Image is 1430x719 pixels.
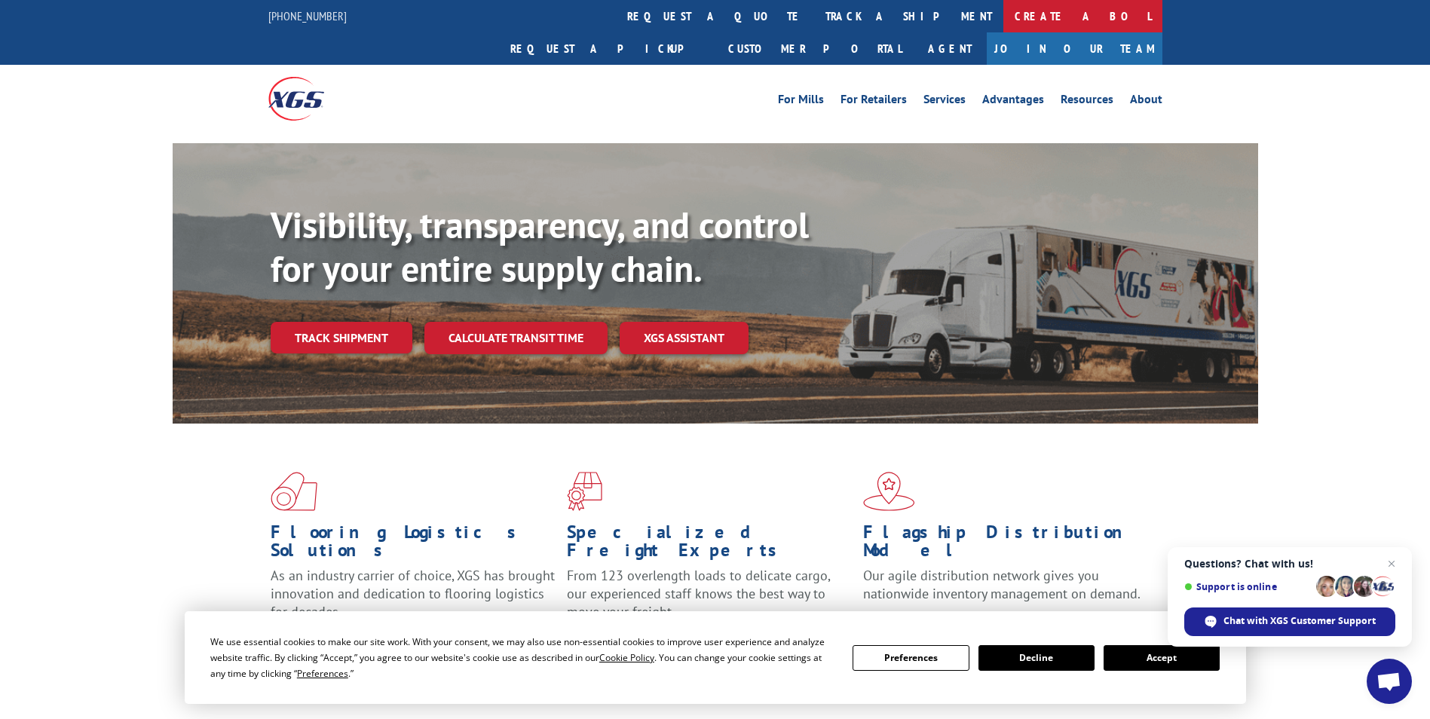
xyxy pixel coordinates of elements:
[567,567,852,634] p: From 123 overlength loads to delicate cargo, our experienced staff knows the best way to move you...
[424,322,608,354] a: Calculate transit time
[271,567,555,620] span: As an industry carrier of choice, XGS has brought innovation and dedication to flooring logistics...
[271,322,412,353] a: Track shipment
[841,93,907,110] a: For Retailers
[1130,93,1162,110] a: About
[567,523,852,567] h1: Specialized Freight Experts
[863,523,1148,567] h1: Flagship Distribution Model
[271,523,556,567] h1: Flooring Logistics Solutions
[853,645,969,671] button: Preferences
[185,611,1246,704] div: Cookie Consent Prompt
[271,472,317,511] img: xgs-icon-total-supply-chain-intelligence-red
[1223,614,1376,628] span: Chat with XGS Customer Support
[1061,93,1113,110] a: Resources
[297,667,348,680] span: Preferences
[913,32,987,65] a: Agent
[1104,645,1220,671] button: Accept
[863,567,1141,602] span: Our agile distribution network gives you nationwide inventory management on demand.
[982,93,1044,110] a: Advantages
[620,322,749,354] a: XGS ASSISTANT
[1184,558,1395,570] span: Questions? Chat with us!
[1184,607,1395,636] span: Chat with XGS Customer Support
[987,32,1162,65] a: Join Our Team
[499,32,717,65] a: Request a pickup
[778,93,824,110] a: For Mills
[268,8,347,23] a: [PHONE_NUMBER]
[717,32,913,65] a: Customer Portal
[567,472,602,511] img: xgs-icon-focused-on-flooring-red
[210,634,834,681] div: We use essential cookies to make our site work. With your consent, we may also use non-essential ...
[978,645,1095,671] button: Decline
[1184,581,1311,592] span: Support is online
[599,651,654,664] span: Cookie Policy
[271,201,809,292] b: Visibility, transparency, and control for your entire supply chain.
[1367,659,1412,704] a: Open chat
[923,93,966,110] a: Services
[863,472,915,511] img: xgs-icon-flagship-distribution-model-red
